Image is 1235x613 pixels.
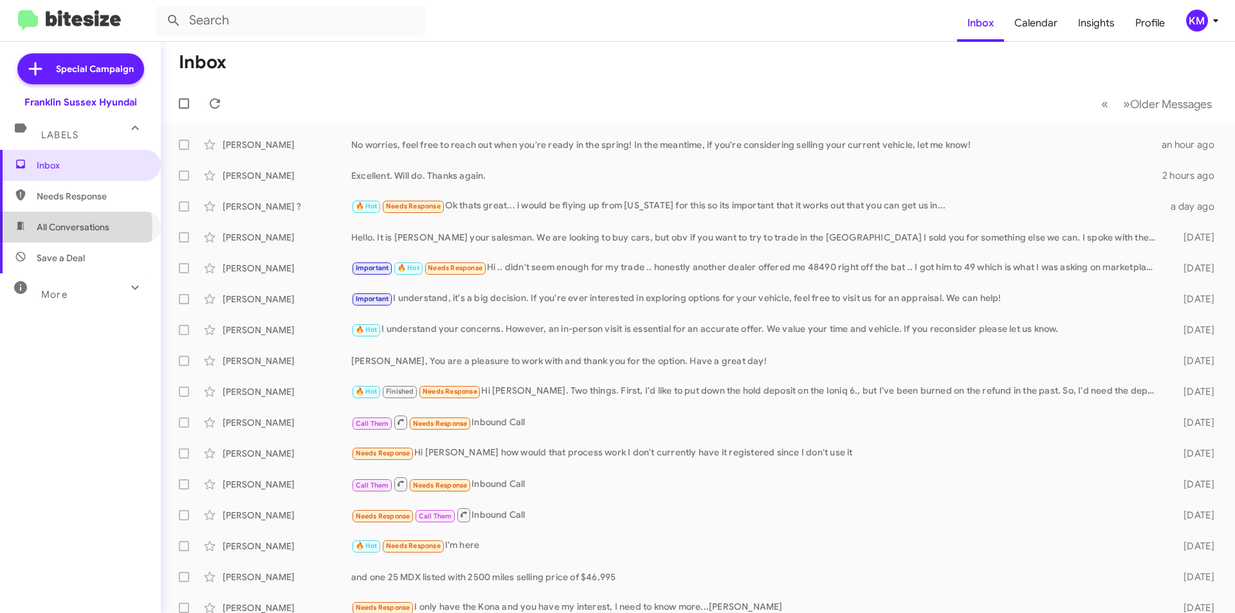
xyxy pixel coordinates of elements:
span: 🔥 Hot [356,542,378,550]
div: Inbound Call [351,476,1163,492]
div: [PERSON_NAME] [223,231,351,244]
span: Older Messages [1130,97,1212,111]
span: Important [356,264,389,272]
div: 2 hours ago [1162,169,1225,182]
div: [PERSON_NAME] [223,385,351,398]
button: Next [1115,91,1220,117]
div: Franklin Sussex Hyundai [24,96,137,109]
div: an hour ago [1162,138,1225,151]
div: No worries, feel free to reach out when you're ready in the spring! In the meantime, if you're co... [351,138,1162,151]
div: [PERSON_NAME] [223,478,351,491]
span: Needs Response [423,387,477,396]
span: Finished [386,387,414,396]
div: [PERSON_NAME] [223,509,351,522]
span: Call Them [356,481,389,489]
span: Needs Response [386,542,441,550]
div: [DATE] [1163,231,1225,244]
div: [PERSON_NAME] [223,169,351,182]
nav: Page navigation example [1094,91,1220,117]
span: Needs Response [413,419,468,428]
div: [DATE] [1163,385,1225,398]
span: Needs Response [356,603,410,612]
span: 🔥 Hot [398,264,419,272]
a: Profile [1125,5,1175,42]
span: Needs Response [37,190,146,203]
div: and one 25 MDX listed with 2500 miles selling price of $46,995 [351,571,1163,583]
div: [DATE] [1163,540,1225,553]
span: Needs Response [428,264,482,272]
div: [DATE] [1163,262,1225,275]
div: KM [1186,10,1208,32]
div: Hi [PERSON_NAME] how would that process work I don't currently have it registered since I don't u... [351,446,1163,461]
span: Needs Response [356,449,410,457]
div: I understand your concerns. However, an in-person visit is essential for an accurate offer. We va... [351,322,1163,337]
div: [DATE] [1163,416,1225,429]
span: More [41,289,68,300]
div: [PERSON_NAME], You are a pleasure to work with and thank you for the option. Have a great day! [351,354,1163,367]
button: KM [1175,10,1221,32]
div: Hi .. didn't seem enough for my trade .. honestly another dealer offered me 48490 right off the b... [351,261,1163,275]
div: I'm here [351,538,1163,553]
div: [PERSON_NAME] [223,354,351,367]
div: [PERSON_NAME] ? [223,200,351,213]
span: Special Campaign [56,62,134,75]
span: Needs Response [413,481,468,489]
div: I understand, it's a big decision. If you're ever interested in exploring options for your vehicl... [351,291,1163,306]
span: All Conversations [37,221,109,233]
div: [PERSON_NAME] [223,262,351,275]
div: Inbound Call [351,414,1163,430]
div: [PERSON_NAME] [223,324,351,336]
a: Calendar [1004,5,1068,42]
span: Needs Response [356,512,410,520]
span: Inbox [37,159,146,172]
a: Special Campaign [17,53,144,84]
div: Excellent. Will do. Thanks again. [351,169,1162,182]
div: Hi [PERSON_NAME]. Two things. First, I'd like to put down the hold deposit on the Ioniq 6., but I... [351,384,1163,399]
h1: Inbox [179,52,226,73]
div: [DATE] [1163,354,1225,367]
div: [DATE] [1163,571,1225,583]
div: Inbound Call [351,507,1163,523]
span: Call Them [419,512,452,520]
span: Save a Deal [37,252,85,264]
div: [PERSON_NAME] [223,293,351,306]
span: « [1101,96,1108,112]
div: [PERSON_NAME] [223,540,351,553]
div: Hello. It is [PERSON_NAME] your salesman. We are looking to buy cars, but obv if you want to try ... [351,231,1163,244]
span: Needs Response [386,202,441,210]
input: Search [156,5,426,36]
span: » [1123,96,1130,112]
div: [DATE] [1163,447,1225,460]
div: [PERSON_NAME] [223,138,351,151]
div: [DATE] [1163,324,1225,336]
div: Ok thats great... i would be flying up from [US_STATE] for this so its important that it works ou... [351,199,1163,214]
div: [DATE] [1163,509,1225,522]
div: [DATE] [1163,478,1225,491]
span: Labels [41,129,78,141]
span: 🔥 Hot [356,325,378,334]
a: Inbox [957,5,1004,42]
div: a day ago [1163,200,1225,213]
div: [PERSON_NAME] [223,416,351,429]
div: [DATE] [1163,293,1225,306]
button: Previous [1093,91,1116,117]
a: Insights [1068,5,1125,42]
div: [PERSON_NAME] [223,447,351,460]
div: [PERSON_NAME] [223,571,351,583]
span: Important [356,295,389,303]
span: 🔥 Hot [356,202,378,210]
span: 🔥 Hot [356,387,378,396]
span: Call Them [356,419,389,428]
